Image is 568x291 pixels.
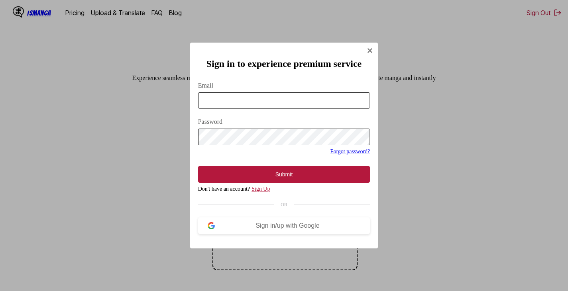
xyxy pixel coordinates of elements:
button: Submit [198,166,370,183]
label: Email [198,82,370,89]
img: google-logo [208,222,215,229]
img: Close [367,47,373,54]
button: Sign in/up with Google [198,217,370,234]
label: Password [198,118,370,125]
div: Sign in/up with Google [215,222,361,229]
a: Forgot password? [330,148,370,154]
div: Sign In Modal [190,43,378,248]
h2: Sign in to experience premium service [198,59,370,69]
div: Don't have an account? [198,186,370,192]
div: OR [198,202,370,208]
a: Sign Up [252,186,270,192]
